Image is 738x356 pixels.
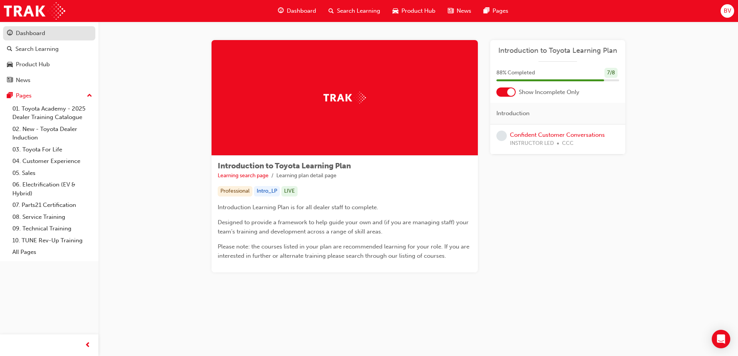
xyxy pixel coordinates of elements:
a: 01. Toyota Academy - 2025 Dealer Training Catalogue [9,103,95,123]
a: search-iconSearch Learning [322,3,386,19]
button: Pages [3,89,95,103]
button: BV [721,4,734,18]
span: car-icon [393,6,398,16]
span: pages-icon [7,92,13,99]
a: News [3,73,95,87]
a: 08. Service Training [9,211,95,223]
span: learningRecordVerb_NONE-icon [496,131,507,141]
a: 02. New - Toyota Dealer Induction [9,123,95,144]
a: All Pages [9,246,95,258]
div: Open Intercom Messenger [712,330,730,348]
a: 10. TUNE Rev-Up Training [9,235,95,247]
a: guage-iconDashboard [272,3,322,19]
span: INSTRUCTOR LED [510,139,554,148]
span: BV [724,7,731,15]
div: 7 / 8 [604,68,618,78]
span: Pages [493,7,508,15]
div: Pages [16,91,32,100]
span: Search Learning [337,7,380,15]
a: pages-iconPages [477,3,515,19]
span: Designed to provide a framework to help guide your own and (if you are managing staff) your team'... [218,219,470,235]
div: Product Hub [16,60,50,69]
a: 05. Sales [9,167,95,179]
span: CCC [562,139,574,148]
img: Trak [323,92,366,104]
a: news-iconNews [442,3,477,19]
a: car-iconProduct Hub [386,3,442,19]
div: Dashboard [16,29,45,38]
span: search-icon [328,6,334,16]
a: Introduction to Toyota Learning Plan [496,46,619,55]
img: Trak [4,2,65,20]
a: 03. Toyota For Life [9,144,95,156]
a: Search Learning [3,42,95,56]
a: Dashboard [3,26,95,40]
a: Product Hub [3,57,95,72]
span: Introduction [496,109,530,118]
li: Learning plan detail page [276,171,337,180]
a: 09. Technical Training [9,223,95,235]
span: Introduction Learning Plan is for all dealer staff to complete. [218,204,378,211]
span: prev-icon [85,341,91,350]
span: Show Incomplete Only [519,88,579,97]
span: News [457,7,471,15]
span: pages-icon [484,6,489,16]
span: car-icon [7,61,13,68]
button: DashboardSearch LearningProduct HubNews [3,25,95,89]
span: Please note: the courses listed in your plan are recommended learning for your role. If you are i... [218,243,471,259]
a: Learning search page [218,172,269,179]
span: 88 % Completed [496,69,535,77]
div: News [16,76,30,85]
span: news-icon [448,6,454,16]
span: search-icon [7,46,12,53]
span: guage-icon [278,6,284,16]
a: 06. Electrification (EV & Hybrid) [9,179,95,199]
span: Introduction to Toyota Learning Plan [218,161,351,170]
span: news-icon [7,77,13,84]
span: up-icon [87,91,92,101]
a: 07. Parts21 Certification [9,199,95,211]
span: Dashboard [287,7,316,15]
div: Professional [218,186,252,196]
div: Search Learning [15,45,59,54]
a: Confident Customer Conversations [510,131,605,138]
div: LIVE [281,186,298,196]
span: guage-icon [7,30,13,37]
div: Intro_LP [254,186,280,196]
a: 04. Customer Experience [9,155,95,167]
span: Product Hub [401,7,435,15]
